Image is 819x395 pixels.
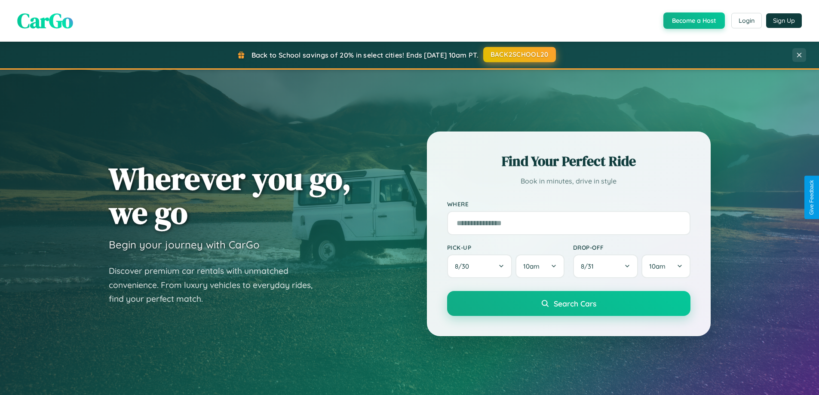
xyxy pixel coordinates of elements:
button: Login [731,13,762,28]
button: 10am [515,254,564,278]
span: 10am [649,262,666,270]
button: 8/31 [573,254,638,278]
h1: Wherever you go, we go [109,162,351,230]
button: 8/30 [447,254,512,278]
p: Discover premium car rentals with unmatched convenience. From luxury vehicles to everyday rides, ... [109,264,324,306]
span: 8 / 31 [581,262,598,270]
button: BACK2SCHOOL20 [483,47,556,62]
p: Book in minutes, drive in style [447,175,690,187]
span: 10am [523,262,540,270]
span: Search Cars [554,299,596,308]
span: CarGo [17,6,73,35]
h2: Find Your Perfect Ride [447,152,690,171]
label: Drop-off [573,244,690,251]
label: Pick-up [447,244,564,251]
div: Give Feedback [809,180,815,215]
button: Search Cars [447,291,690,316]
h3: Begin your journey with CarGo [109,238,260,251]
button: 10am [641,254,690,278]
label: Where [447,200,690,208]
span: 8 / 30 [455,262,473,270]
button: Sign Up [766,13,802,28]
span: Back to School savings of 20% in select cities! Ends [DATE] 10am PT. [252,51,479,59]
button: Become a Host [663,12,725,29]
